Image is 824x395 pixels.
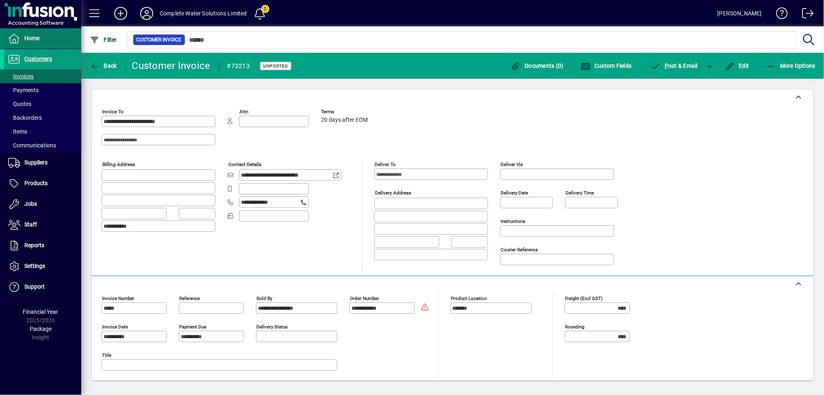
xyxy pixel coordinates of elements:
[24,180,48,186] span: Products
[321,117,368,123] span: 20 days after EOM
[4,138,81,152] a: Communications
[451,296,487,301] mat-label: Product location
[4,69,81,83] a: Invoices
[179,324,206,330] mat-label: Payment due
[102,352,111,358] mat-label: Title
[764,58,818,73] button: More Options
[4,28,81,49] a: Home
[30,326,52,332] span: Package
[134,6,160,21] button: Profile
[108,6,134,21] button: Add
[723,58,751,73] button: Edit
[651,63,698,69] span: ost & Email
[8,114,42,121] span: Backorders
[81,58,126,73] app-page-header-button: Back
[24,221,37,228] span: Staff
[770,2,788,28] a: Knowledge Base
[350,296,379,301] mat-label: Order number
[509,58,566,73] button: Documents (0)
[565,324,585,330] mat-label: Rounding
[137,36,182,44] span: Customer Invoice
[24,201,37,207] span: Jobs
[796,2,814,28] a: Logout
[90,63,117,69] span: Back
[725,63,749,69] span: Edit
[102,109,124,114] mat-label: Invoice To
[718,7,762,20] div: [PERSON_NAME]
[766,63,816,69] span: More Options
[227,60,250,73] div: #73213
[239,109,248,114] mat-label: Attn
[160,7,247,20] div: Complete Water Solutions Limited
[4,256,81,276] a: Settings
[102,296,134,301] mat-label: Invoice number
[256,324,288,330] mat-label: Delivery status
[8,87,39,93] span: Payments
[4,215,81,235] a: Staff
[4,173,81,194] a: Products
[566,190,594,196] mat-label: Delivery time
[8,101,31,107] span: Quotes
[501,218,525,224] mat-label: Instructions
[8,128,27,135] span: Items
[647,58,702,73] button: Post & Email
[375,162,396,167] mat-label: Deliver To
[90,37,117,43] span: Filter
[24,159,48,166] span: Suppliers
[4,277,81,297] a: Support
[511,63,564,69] span: Documents (0)
[579,58,634,73] button: Custom Fields
[24,56,52,62] span: Customers
[23,309,59,315] span: Financial Year
[321,109,370,114] span: Terms
[179,296,200,301] mat-label: Reference
[501,247,538,253] mat-label: Courier Reference
[4,153,81,173] a: Suppliers
[4,83,81,97] a: Payments
[24,283,45,290] span: Support
[88,58,119,73] button: Back
[102,324,128,330] mat-label: Invoice date
[263,63,288,69] span: Unposted
[4,97,81,111] a: Quotes
[24,242,44,248] span: Reports
[581,63,632,69] span: Custom Fields
[88,32,119,47] button: Filter
[24,35,39,41] span: Home
[4,194,81,214] a: Jobs
[4,125,81,138] a: Items
[501,190,528,196] mat-label: Delivery date
[24,263,45,269] span: Settings
[565,296,603,301] mat-label: Freight (excl GST)
[8,73,34,80] span: Invoices
[4,111,81,125] a: Backorders
[256,296,272,301] mat-label: Sold by
[665,63,668,69] span: P
[132,59,210,72] div: Customer Invoice
[501,162,523,167] mat-label: Deliver via
[8,142,56,149] span: Communications
[4,235,81,256] a: Reports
